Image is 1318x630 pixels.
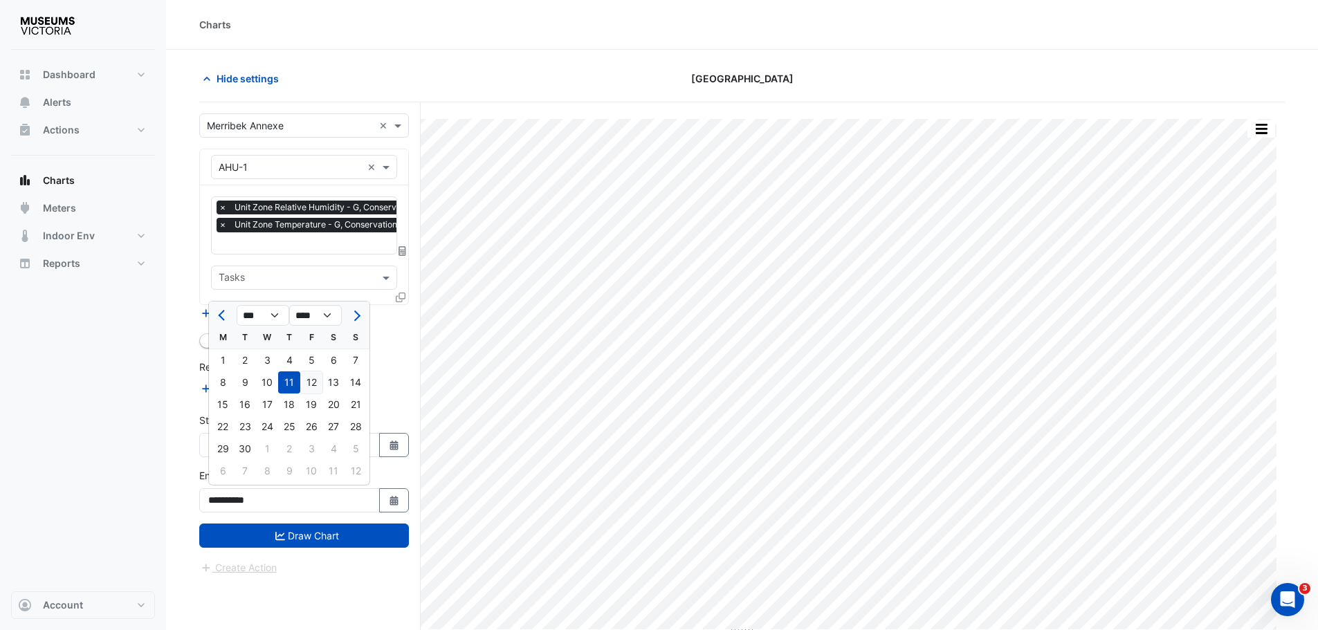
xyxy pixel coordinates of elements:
[199,360,272,374] label: Reference Lines
[345,326,367,349] div: S
[256,349,278,371] div: 3
[278,438,300,460] div: Thursday, October 2, 2025
[345,460,367,482] div: 12
[691,71,794,86] span: [GEOGRAPHIC_DATA]
[388,494,401,506] fa-icon: Select Date
[300,393,322,416] div: Friday, September 19, 2025
[388,439,401,451] fa-icon: Select Date
[199,66,288,91] button: Hide settings
[347,304,364,326] button: Next month
[234,393,256,416] div: Tuesday, September 16, 2025
[256,371,278,393] div: Wednesday, September 10, 2025
[18,257,32,270] app-icon: Reports
[11,250,155,277] button: Reports
[256,326,278,349] div: W
[231,218,401,232] span: Unit Zone Temperature - G, Conservation
[256,460,278,482] div: 8
[212,349,234,371] div: 1
[256,393,278,416] div: 17
[212,438,234,460] div: 29
[256,349,278,371] div: Wednesday, September 3, 2025
[256,460,278,482] div: Wednesday, October 8, 2025
[322,349,345,371] div: Saturday, September 6, 2025
[345,393,367,416] div: Sunday, September 21, 2025
[234,438,256,460] div: Tuesday, September 30, 2025
[345,371,367,393] div: 14
[300,349,322,371] div: 5
[43,123,80,137] span: Actions
[322,393,345,416] div: Saturday, September 20, 2025
[300,416,322,438] div: 26
[212,438,234,460] div: Monday, September 29, 2025
[345,349,367,371] div: 7
[234,326,256,349] div: T
[300,460,322,482] div: Friday, October 10, 2025
[300,438,322,460] div: 3
[345,460,367,482] div: Sunday, October 12, 2025
[234,371,256,393] div: 9
[278,460,300,482] div: 9
[43,174,75,187] span: Charts
[212,393,234,416] div: 15
[217,218,229,232] span: ×
[379,118,391,133] span: Clear
[11,222,155,250] button: Indoor Env
[278,371,300,393] div: Thursday, September 11, 2025
[278,438,300,460] div: 2
[300,326,322,349] div: F
[322,371,345,393] div: 13
[217,270,245,288] div: Tasks
[199,524,409,548] button: Draw Chart
[300,438,322,460] div: Friday, October 3, 2025
[322,416,345,438] div: 27
[322,438,345,460] div: 4
[345,393,367,416] div: 21
[396,245,409,257] span: Choose Function
[300,371,322,393] div: 12
[234,460,256,482] div: 7
[18,174,32,187] app-icon: Charts
[1247,120,1275,138] button: More Options
[11,194,155,222] button: Meters
[300,371,322,393] div: Friday, September 12, 2025
[212,371,234,393] div: 8
[345,416,367,438] div: 28
[43,229,95,243] span: Indoor Env
[234,371,256,393] div: Tuesday, September 9, 2025
[322,326,345,349] div: S
[199,380,302,396] button: Add Reference Line
[300,460,322,482] div: 10
[345,438,367,460] div: Sunday, October 5, 2025
[234,349,256,371] div: Tuesday, September 2, 2025
[199,560,277,572] app-escalated-ticket-create-button: Please draw the charts first
[11,591,155,619] button: Account
[199,17,231,32] div: Charts
[234,416,256,438] div: 23
[237,305,289,326] select: Select month
[43,598,83,612] span: Account
[278,393,300,416] div: 18
[212,393,234,416] div: Monday, September 15, 2025
[278,393,300,416] div: Thursday, September 18, 2025
[278,416,300,438] div: 25
[367,160,379,174] span: Clear
[199,413,246,427] label: Start Date
[234,349,256,371] div: 2
[322,349,345,371] div: 6
[212,416,234,438] div: 22
[345,349,367,371] div: Sunday, September 7, 2025
[256,416,278,438] div: 24
[43,95,71,109] span: Alerts
[289,305,342,326] select: Select year
[322,438,345,460] div: Saturday, October 4, 2025
[18,123,32,137] app-icon: Actions
[300,349,322,371] div: Friday, September 5, 2025
[11,167,155,194] button: Charts
[278,371,300,393] div: 11
[212,460,234,482] div: Monday, October 6, 2025
[322,460,345,482] div: 11
[1299,583,1310,594] span: 3
[18,201,32,215] app-icon: Meters
[256,393,278,416] div: Wednesday, September 17, 2025
[345,371,367,393] div: Sunday, September 14, 2025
